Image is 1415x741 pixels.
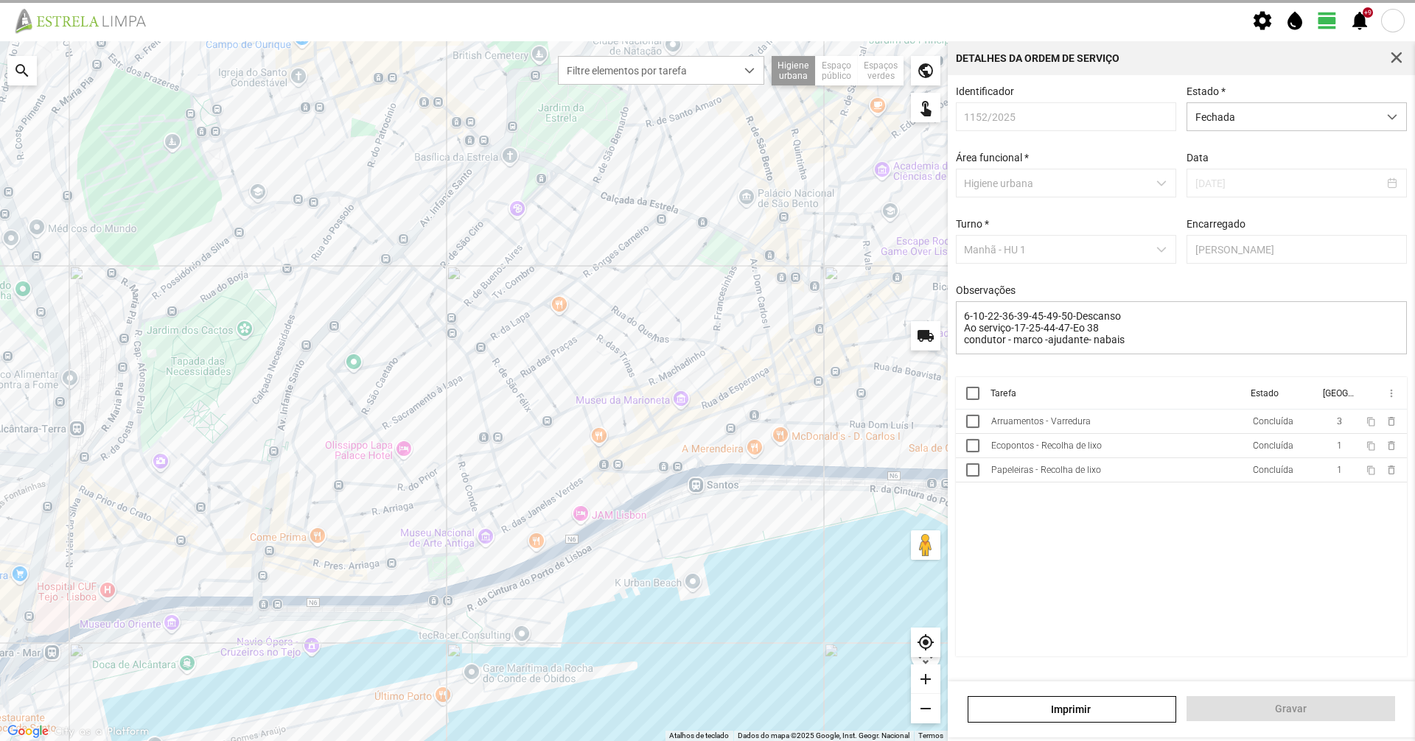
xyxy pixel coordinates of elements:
button: Arraste o Pegman para o mapa para abrir o Street View [911,530,940,560]
label: Identificador [956,85,1014,97]
button: Atalhos de teclado [669,731,729,741]
div: Concluída [1252,465,1293,475]
div: +9 [1363,7,1373,18]
span: 1 [1337,440,1342,451]
span: delete_outline [1385,440,1397,452]
div: remove [911,694,940,723]
span: Filtre elementos por tarefa [559,57,736,84]
span: notifications [1349,10,1371,32]
div: public [911,56,940,85]
label: Área funcional * [956,152,1029,164]
button: content_copy [1366,464,1377,476]
span: delete_outline [1385,415,1397,427]
div: Ecopontos - Recolha de lixo [991,440,1102,451]
span: more_vert [1385,387,1397,399]
a: Abrir esta área no Google Maps (abre uma nova janela) [4,722,52,741]
span: content_copy [1366,441,1375,451]
span: Gravar [1195,703,1388,714]
span: content_copy [1366,417,1375,426]
span: 3 [1337,416,1342,426]
div: Espaço público [816,56,858,85]
div: dropdown trigger [736,57,764,84]
span: view_day [1316,10,1338,32]
span: content_copy [1366,466,1375,475]
label: Observações [956,284,1016,296]
label: Estado * [1187,85,1226,97]
div: add [911,664,940,694]
div: Concluída [1252,416,1293,426]
span: settings [1251,10,1273,32]
button: Gravar [1187,696,1395,721]
button: content_copy [1366,415,1377,427]
label: Encarregado [1187,218,1245,230]
span: 1 [1337,465,1342,475]
div: Estado [1250,388,1278,398]
a: Termos [918,731,943,740]
span: Dados do mapa ©2025 Google, Inst. Geogr. Nacional [738,731,909,740]
label: Turno * [956,218,989,230]
div: [GEOGRAPHIC_DATA] [1322,388,1353,398]
div: search [7,56,37,85]
div: dropdown trigger [1378,103,1407,130]
div: touch_app [911,93,940,122]
div: Papeleiras - Recolha de lixo [991,465,1101,475]
span: delete_outline [1385,464,1397,476]
img: file [10,7,162,34]
div: Detalhes da Ordem de Serviço [956,53,1119,63]
span: water_drop [1284,10,1306,32]
div: Tarefa [990,388,1016,398]
div: Higiene urbana [772,56,816,85]
div: local_shipping [911,321,940,351]
a: Imprimir [968,696,1176,723]
div: Espaços verdes [858,56,904,85]
span: Fechada [1187,103,1378,130]
div: Arruamentos - Varredura [991,416,1091,426]
div: Concluída [1252,440,1293,451]
label: Data [1187,152,1209,164]
button: content_copy [1366,440,1377,452]
img: Google [4,722,52,741]
div: my_location [911,628,940,657]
